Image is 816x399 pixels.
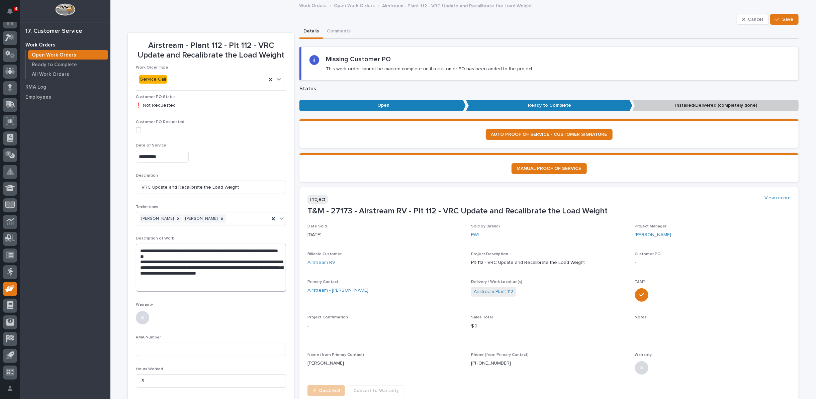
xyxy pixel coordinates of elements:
[307,224,327,228] span: Date Sold
[20,40,110,50] a: Work Orders
[471,259,627,266] p: Plt 112 - VRC Update and Recalibrate the Load Weight
[136,367,163,371] span: Hours Worked
[471,360,511,367] p: [PHONE_NUMBER]
[26,60,110,69] a: Ready to Complete
[635,224,667,228] span: Project Manager
[491,132,607,137] span: AUTO PROOF OF SERVICE - CUSTOMER SIGNATURE
[307,287,368,294] a: Airstream - [PERSON_NAME]
[25,84,46,90] p: RMA Log
[737,14,769,25] button: Cancel
[307,353,364,357] span: Name (from Primary Contact)
[517,166,581,171] span: MANUAL PROOF OF SERVICE
[136,143,166,147] span: Date of Service
[632,100,799,111] p: Installed/Delivered (completely done)
[782,16,793,22] span: Save
[307,323,463,330] p: -
[136,205,158,209] span: Technicians
[635,315,647,319] span: Notes
[635,353,652,357] span: Warranty
[15,6,17,11] p: 4
[136,335,161,339] span: RMA Number
[635,231,671,238] a: [PERSON_NAME]
[3,4,17,18] button: Notifications
[748,16,763,22] span: Cancel
[55,3,75,16] img: Workspace Logo
[348,385,404,396] button: Convert to Warranty
[326,55,391,63] h2: Missing Customer PO
[635,259,791,266] p: -
[299,100,466,111] p: Open
[299,25,323,39] button: Details
[307,195,328,204] p: Project
[466,100,632,111] p: Ready to Complete
[25,28,82,35] div: 17. Customer Service
[32,62,77,68] p: Ready to Complete
[139,75,167,84] div: Service Call
[635,252,661,256] span: Customer PO
[20,82,110,92] a: RMA Log
[136,95,176,99] span: Customer PO Status
[26,50,110,60] a: Open Work Orders
[323,25,355,39] button: Comments
[471,315,493,319] span: Sales Total
[474,288,513,295] a: Airstream Plant 112
[312,387,341,395] span: ⚡ Quick Edit
[136,236,174,240] span: Description of Work
[334,1,375,9] a: Open Work Orders
[307,280,338,284] span: Primary Contact
[353,387,399,395] span: Convert to Warranty
[307,360,463,367] p: [PERSON_NAME]
[299,1,327,9] a: Work Orders
[25,42,56,48] p: Work Orders
[25,94,51,100] p: Employees
[136,102,286,109] p: ❗ Not Requested
[20,92,110,102] a: Employees
[307,385,345,396] button: ⚡ Quick Edit
[382,2,532,9] p: Airstream - Plant 112 - VRC Update and Recalibrate the Load Weight
[471,224,500,228] span: Sold By (brand)
[136,303,153,307] span: Warranty
[471,252,508,256] span: Project Description
[8,8,17,19] div: Notifications4
[32,52,76,58] p: Open Work Orders
[471,231,479,238] a: PWI
[26,70,110,79] a: All Work Orders
[32,72,69,78] p: All Work Orders
[307,252,342,256] span: Billable Customer
[326,66,533,72] p: This work order cannot be marked complete until a customer PO has been added to the project.
[770,14,799,25] button: Save
[764,195,791,201] a: View record
[635,280,645,284] span: T&M?
[471,280,522,284] span: Delivery / Work Location(s)
[136,41,286,60] p: Airstream - Plant 112 - Plt 112 - VRC Update and Recalibrate the Load Weight
[183,214,218,223] div: [PERSON_NAME]
[486,129,613,140] a: AUTO PROOF OF SERVICE - CUSTOMER SIGNATURE
[136,120,184,124] span: Customer PO Requested
[307,206,791,216] p: T&M - 27173 - Airstream RV - Plt 112 - VRC Update and Recalibrate the Load Weight
[307,315,348,319] span: Project Confirmation
[136,66,168,70] span: Work Order Type
[471,323,627,330] p: $ 0
[307,231,463,238] p: [DATE]
[635,327,791,334] p: -
[299,86,799,92] p: Status
[140,214,175,223] div: [PERSON_NAME]
[136,174,158,178] span: Description
[307,259,335,266] a: Airstream RV
[471,353,529,357] span: Phone (from Primary Contact)
[512,163,587,174] a: MANUAL PROOF OF SERVICE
